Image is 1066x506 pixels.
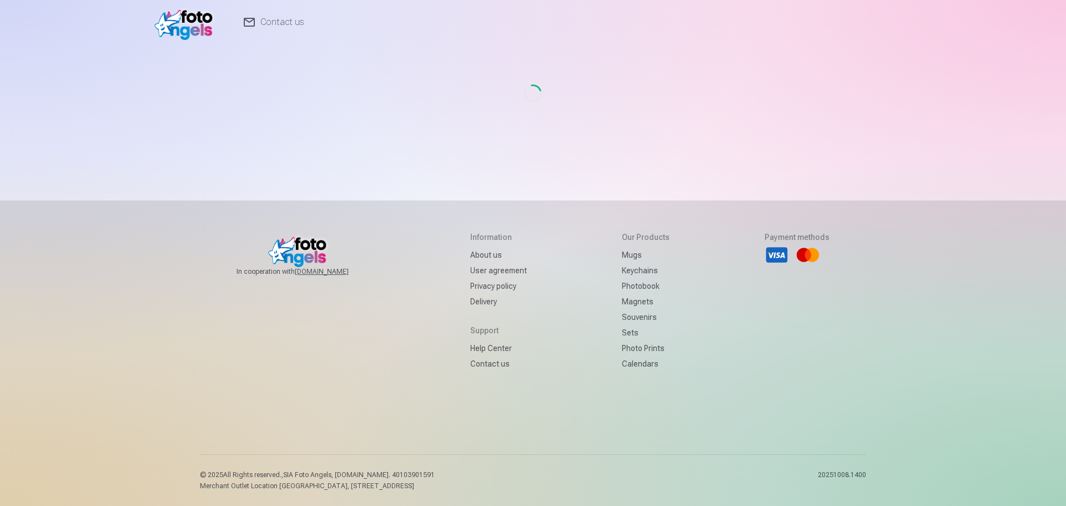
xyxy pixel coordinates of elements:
h5: Payment methods [765,232,829,243]
a: Magnets [622,294,670,309]
p: 20251008.1400 [818,470,866,490]
a: Photo prints [622,340,670,356]
p: Merchant Outlet Location [GEOGRAPHIC_DATA], [STREET_ADDRESS] [200,482,435,490]
h5: Information [470,232,527,243]
li: Mastercard [796,243,820,267]
a: Contact us [470,356,527,372]
a: Keychains [622,263,670,278]
a: Sets [622,325,670,340]
li: Visa [765,243,789,267]
a: Mugs [622,247,670,263]
a: Delivery [470,294,527,309]
a: User agreement [470,263,527,278]
a: [DOMAIN_NAME] [295,267,375,276]
a: Souvenirs [622,309,670,325]
img: /v1 [154,4,218,40]
a: Help Center [470,340,527,356]
p: © 2025 All Rights reserved. , [200,470,435,479]
h5: Support [470,325,527,336]
a: Privacy policy [470,278,527,294]
h5: Our products [622,232,670,243]
a: Calendars [622,356,670,372]
a: Photobook [622,278,670,294]
span: SIA Foto Angels, [DOMAIN_NAME]. 40103901591 [283,471,435,479]
span: In cooperation with [237,267,375,276]
a: About us [470,247,527,263]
